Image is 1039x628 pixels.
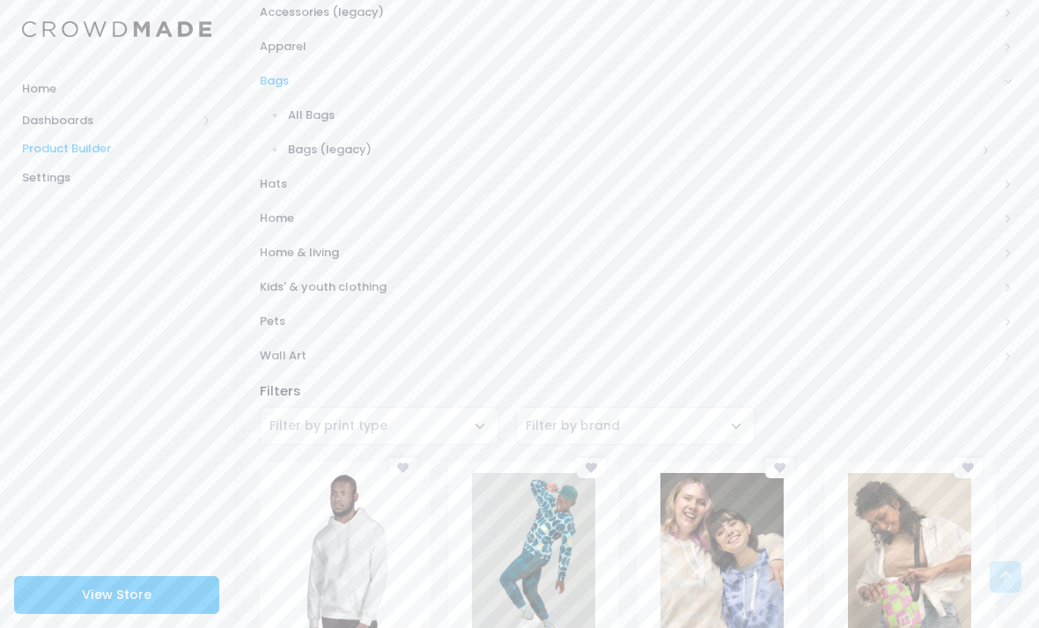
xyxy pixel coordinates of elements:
[269,417,387,435] span: Filter by print type
[526,417,620,435] span: Filter by brand
[526,417,620,434] span: Filter by brand
[260,407,499,445] span: Filter by print type
[22,80,211,98] span: Home
[260,278,998,296] span: Kids' & youth clothing
[260,347,998,365] span: Wall Art
[14,576,219,614] a: View Store
[260,175,998,193] span: Hats
[251,381,1021,401] div: Filters
[269,417,387,434] span: Filter by print type
[260,210,998,227] span: Home
[237,98,1013,132] a: All Bags
[260,313,998,330] span: Pets
[22,140,211,158] span: Product Builder
[260,38,998,55] span: Apparel
[260,72,998,90] span: Bags
[516,407,755,445] span: Filter by brand
[288,141,976,159] span: Bags (legacy)
[22,169,211,187] span: Settings
[260,244,998,262] span: Home & living
[288,107,991,124] span: All Bags
[260,4,998,21] span: Accessories (legacy)
[82,586,151,603] span: View Store
[22,112,196,129] span: Dashboards
[22,21,211,38] img: Logo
